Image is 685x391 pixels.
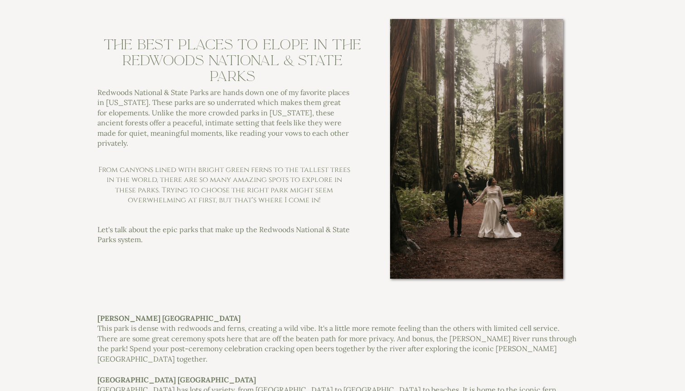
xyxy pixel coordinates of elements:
[97,87,351,149] p: Redwoods National & State Parks are hands down one of my favorite places in [US_STATE]. These par...
[97,313,579,355] p: This park is dense with redwoods and ferns, creating a wild vibe. It's a little more remote feeli...
[97,314,241,323] b: [PERSON_NAME] [GEOGRAPHIC_DATA]
[97,37,367,68] h2: the best places to elope in the redwoods national & state parks
[97,375,256,384] b: [GEOGRAPHIC_DATA] [GEOGRAPHIC_DATA]
[97,165,351,207] p: From canyons lined with bright green ferns to the tallest trees in the world, there are so many a...
[97,224,351,248] p: Let's talk about the epic parks that make up the Redwoods National & State Parks system.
